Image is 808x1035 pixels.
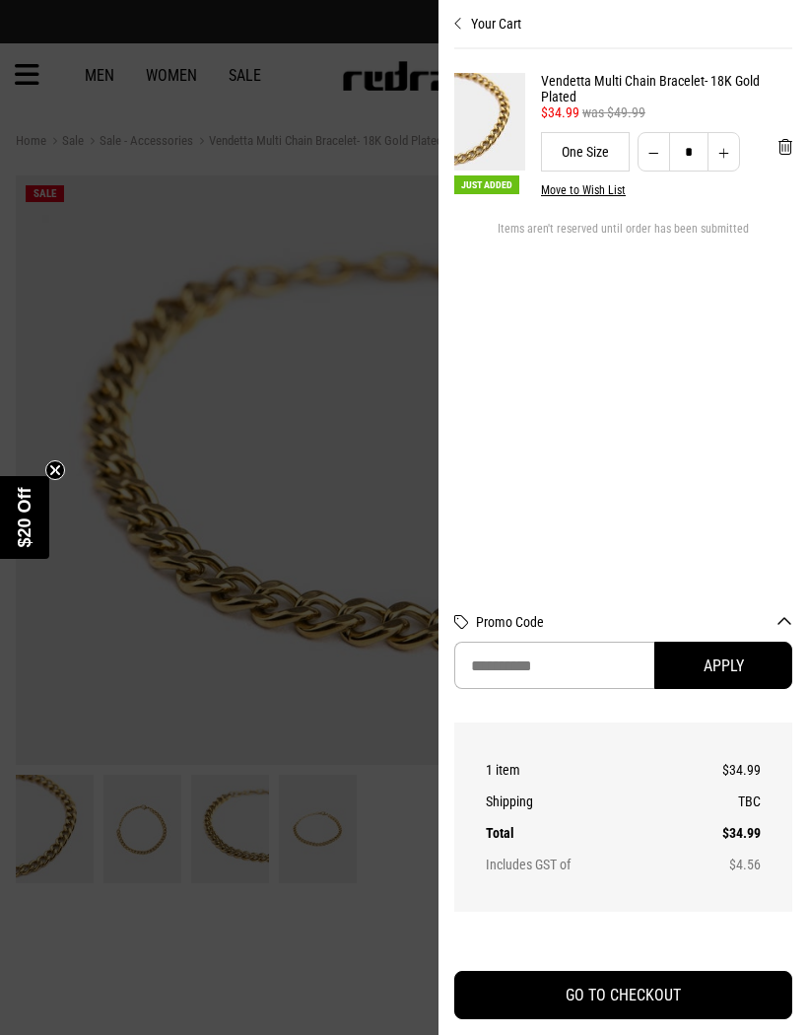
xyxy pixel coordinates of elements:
button: 'Remove from cart [763,122,808,172]
input: Promo Code [454,642,654,689]
iframe: Customer reviews powered by Trustpilot [454,935,792,955]
button: Decrease quantity [638,132,670,172]
td: $34.99 [675,754,761,786]
span: $20 Off [15,487,34,547]
td: $34.99 [675,817,761,849]
button: Move to Wish List [541,183,626,197]
a: Vendetta Multi Chain Bracelet- 18K Gold Plated [541,73,792,104]
button: Apply [654,642,792,689]
button: Promo Code [476,614,792,630]
th: Total [486,817,675,849]
div: One Size [541,132,630,172]
span: was $49.99 [582,104,645,120]
span: Just Added [454,175,519,194]
th: Shipping [486,786,675,817]
div: Items aren't reserved until order has been submitted [454,222,792,251]
th: Includes GST of [486,849,675,880]
span: $34.99 [541,104,579,120]
button: Increase quantity [707,132,740,172]
th: 1 item [486,754,675,786]
input: Quantity [669,132,708,172]
button: Close teaser [45,460,65,480]
td: $4.56 [675,849,761,880]
img: Vendetta Multi Chain Bracelet- 18K Gold Plated [454,73,525,171]
td: TBC [675,786,761,817]
button: Open LiveChat chat widget [16,8,75,67]
button: GO TO CHECKOUT [454,971,792,1019]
